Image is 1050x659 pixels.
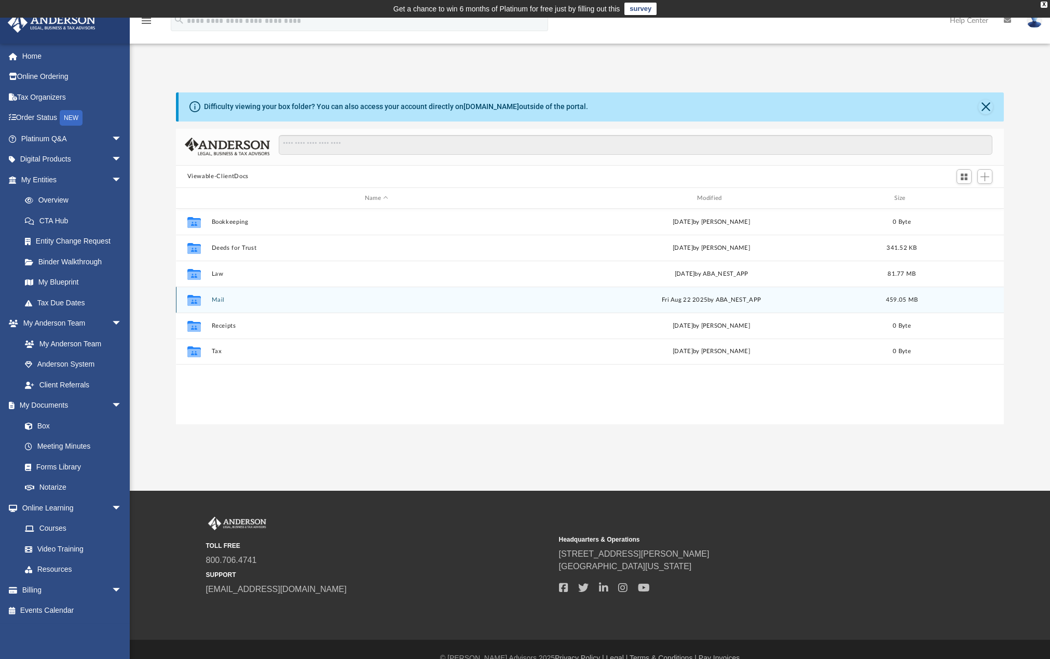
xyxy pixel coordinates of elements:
[7,580,138,600] a: Billingarrow_drop_down
[15,415,127,436] a: Box
[546,295,876,305] div: Fri Aug 22 2025 by ABA_NEST_APP
[211,271,541,277] button: Law
[112,169,132,191] span: arrow_drop_down
[15,436,132,457] a: Meeting Minutes
[15,292,138,313] a: Tax Due Dates
[211,219,541,225] button: Bookkeeping
[211,245,541,251] button: Deeds for Trust
[180,194,206,203] div: id
[927,194,1000,203] div: id
[546,321,876,331] div: [DATE] by [PERSON_NAME]
[112,128,132,150] span: arrow_drop_down
[559,562,692,571] a: [GEOGRAPHIC_DATA][US_STATE]
[206,556,257,564] a: 800.706.4741
[15,190,138,211] a: Overview
[15,251,138,272] a: Binder Walkthrough
[546,244,876,253] div: [DATE] by [PERSON_NAME]
[893,323,911,329] span: 0 Byte
[7,313,132,334] a: My Anderson Teamarrow_drop_down
[206,570,552,580] small: SUPPORT
[206,541,552,550] small: TOLL FREE
[957,169,972,184] button: Switch to Grid View
[112,497,132,519] span: arrow_drop_down
[15,456,127,477] a: Forms Library
[1027,13,1042,28] img: User Pic
[206,517,268,530] img: Anderson Advisors Platinum Portal
[546,270,876,279] div: [DATE] by ABA_NEST_APP
[546,194,877,203] div: Modified
[112,149,132,170] span: arrow_drop_down
[112,395,132,416] span: arrow_drop_down
[5,12,99,33] img: Anderson Advisors Platinum Portal
[15,559,132,580] a: Resources
[888,271,916,277] span: 81.77 MB
[173,14,185,25] i: search
[7,600,138,621] a: Events Calendar
[211,297,541,303] button: Mail
[7,149,138,170] a: Digital Productsarrow_drop_down
[112,313,132,334] span: arrow_drop_down
[893,349,911,355] span: 0 Byte
[559,549,710,558] a: [STREET_ADDRESS][PERSON_NAME]
[15,374,132,395] a: Client Referrals
[140,20,153,27] a: menu
[112,580,132,601] span: arrow_drop_down
[1041,2,1047,8] div: close
[7,46,138,66] a: Home
[559,535,905,544] small: Headquarters & Operations
[211,348,541,355] button: Tax
[211,322,541,329] button: Receipts
[15,272,132,293] a: My Blueprint
[140,15,153,27] i: menu
[393,3,620,15] div: Get a chance to win 6 months of Platinum for free just by filling out this
[279,135,992,155] input: Search files and folders
[15,231,138,252] a: Entity Change Request
[881,194,922,203] div: Size
[887,245,917,251] span: 341.52 KB
[885,297,917,303] span: 459.05 MB
[60,110,83,126] div: NEW
[7,128,138,149] a: Platinum Q&Aarrow_drop_down
[893,219,911,225] span: 0 Byte
[624,3,657,15] a: survey
[977,169,993,184] button: Add
[7,395,132,416] a: My Documentsarrow_drop_down
[187,172,249,181] button: Viewable-ClientDocs
[15,477,132,498] a: Notarize
[206,585,347,594] a: [EMAIL_ADDRESS][DOMAIN_NAME]
[15,354,132,375] a: Anderson System
[7,66,138,87] a: Online Ordering
[15,539,127,559] a: Video Training
[211,194,541,203] div: Name
[7,497,132,518] a: Online Learningarrow_drop_down
[15,210,138,231] a: CTA Hub
[7,107,138,129] a: Order StatusNEW
[546,347,876,357] div: [DATE] by [PERSON_NAME]
[7,169,138,190] a: My Entitiesarrow_drop_down
[176,209,1004,424] div: grid
[204,101,588,112] div: Difficulty viewing your box folder? You can also access your account directly on outside of the p...
[546,218,876,227] div: [DATE] by [PERSON_NAME]
[15,518,132,539] a: Courses
[463,102,519,111] a: [DOMAIN_NAME]
[7,87,138,107] a: Tax Organizers
[978,100,993,114] button: Close
[15,333,127,354] a: My Anderson Team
